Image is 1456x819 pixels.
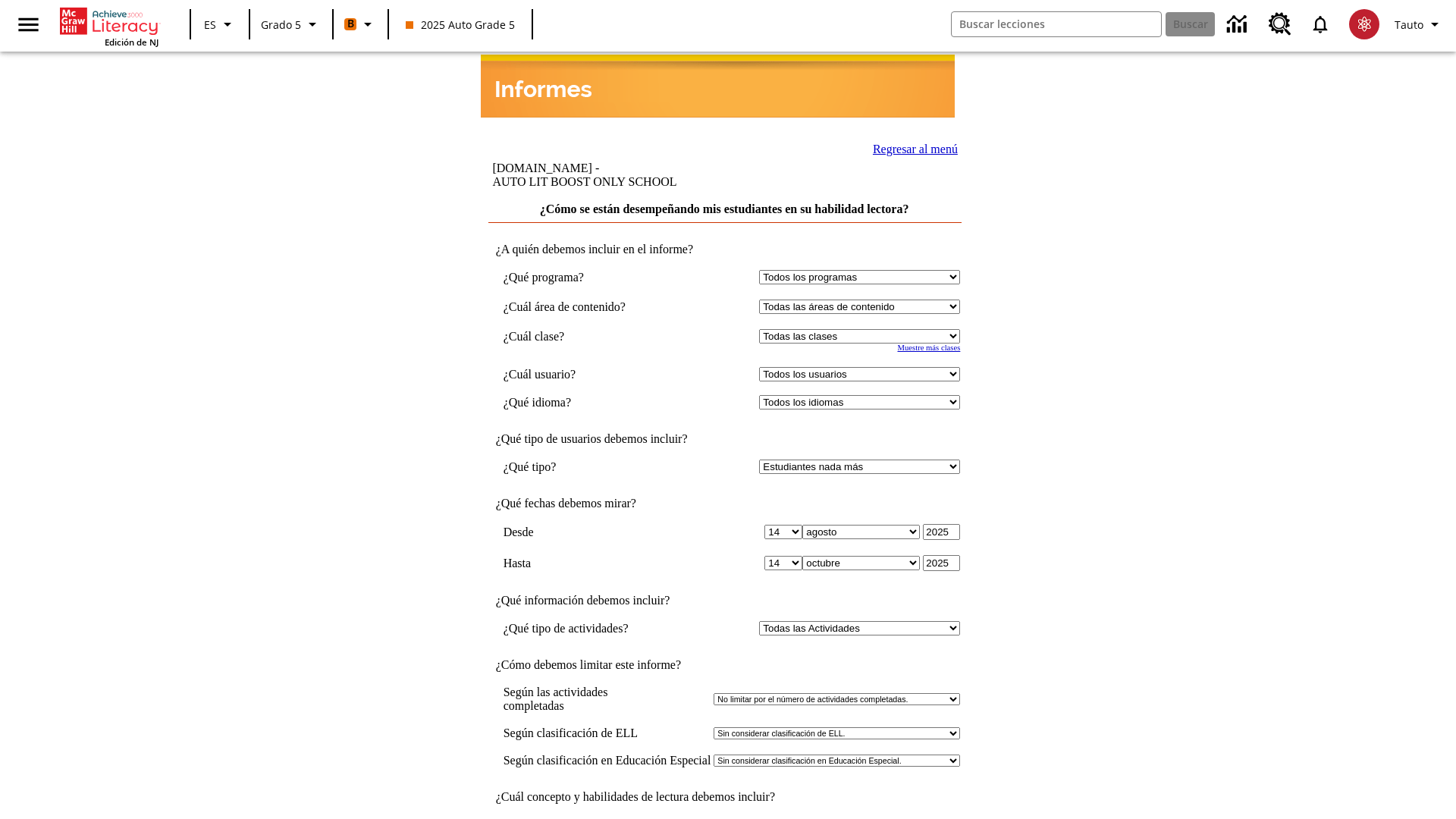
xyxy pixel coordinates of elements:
td: Según clasificación de ELL [504,726,711,740]
img: header [481,55,955,118]
td: ¿Cuál concepto y habilidades de lectura debemos incluir? [488,790,961,804]
td: ¿Qué idioma? [504,395,675,409]
span: Grado 5 [261,17,301,33]
a: ¿Cómo se están desempeñando mis estudiantes en su habilidad lectora? [540,202,909,215]
td: ¿Qué fechas debemos mirar? [488,497,961,510]
span: Tauto [1395,17,1423,33]
td: ¿A quién debemos incluir en el informe? [488,243,961,256]
span: B [347,14,354,33]
a: Regresar al menú [873,143,958,155]
td: Hasta [504,555,675,571]
td: ¿Qué programa? [504,270,675,284]
input: Buscar campo [952,12,1161,36]
td: ¿Cuál clase? [504,329,675,344]
button: Abrir el menú lateral [6,2,51,47]
span: 2025 Auto Grade 5 [406,17,515,33]
span: ES [204,17,216,33]
button: Grado: Grado 5, Elige un grado [255,11,328,38]
nobr: ¿Cuál área de contenido? [504,300,626,313]
div: Portada [60,5,158,48]
td: ¿Qué tipo de actividades? [504,621,675,635]
td: ¿Qué tipo? [504,460,675,474]
img: avatar image [1349,9,1379,39]
a: Muestre más clases [898,344,961,352]
span: Edición de NJ [105,36,158,48]
td: ¿Cómo debemos limitar este informe? [488,658,961,672]
button: Escoja un nuevo avatar [1340,5,1389,44]
td: ¿Cuál usuario? [504,367,675,381]
td: Según las actividades completadas [504,686,711,713]
td: Desde [504,524,675,540]
button: Perfil/Configuración [1389,11,1450,38]
td: Según clasificación en Educación Especial [504,754,711,767]
td: ¿Qué tipo de usuarios debemos incluir? [488,432,961,446]
nobr: AUTO LIT BOOST ONLY SCHOOL [492,175,676,188]
a: Centro de recursos, Se abrirá en una pestaña nueva. [1260,4,1301,45]
a: Centro de información [1218,4,1260,45]
button: Lenguaje: ES, Selecciona un idioma [196,11,244,38]
a: Notificaciones [1301,5,1340,44]
button: Boost El color de la clase es anaranjado. Cambiar el color de la clase. [338,11,383,38]
td: [DOMAIN_NAME] - [492,162,778,189]
td: ¿Qué información debemos incluir? [488,594,961,607]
